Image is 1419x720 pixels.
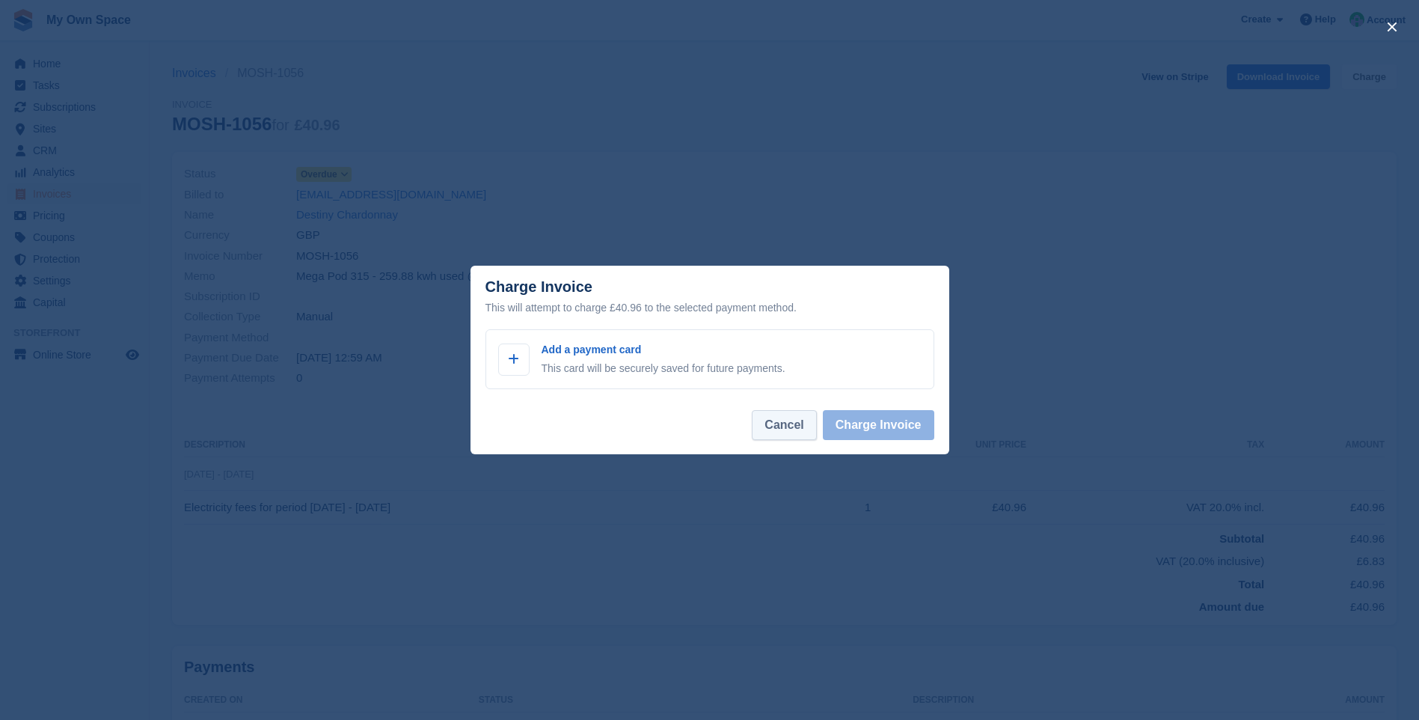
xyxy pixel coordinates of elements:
[485,329,934,389] a: Add a payment card This card will be securely saved for future payments.
[485,299,934,317] div: This will attempt to charge £40.96 to the selected payment method.
[542,361,785,376] p: This card will be securely saved for future payments.
[542,342,785,358] p: Add a payment card
[1380,15,1404,39] button: close
[752,410,816,440] button: Cancel
[485,278,934,317] div: Charge Invoice
[823,410,934,440] button: Charge Invoice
